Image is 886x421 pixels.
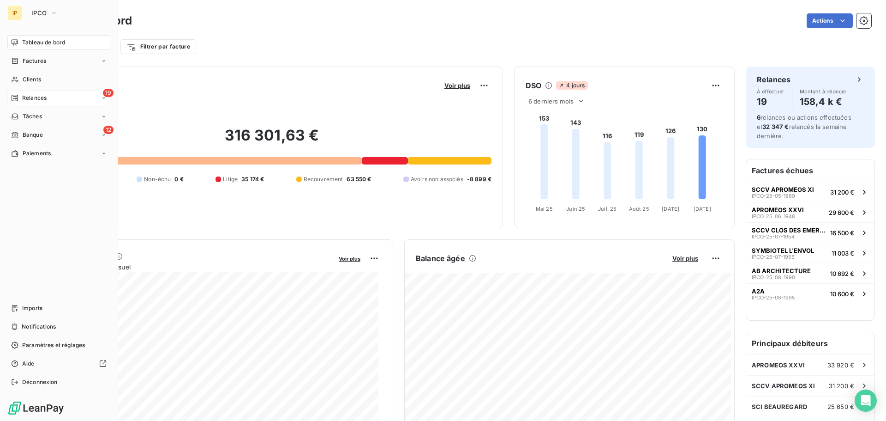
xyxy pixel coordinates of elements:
[757,94,784,109] h4: 19
[757,74,790,85] h6: Relances
[752,234,795,239] span: IPCO-25-07-1954
[746,332,874,354] h6: Principaux débiteurs
[23,75,41,84] span: Clients
[7,356,110,371] a: Aide
[120,39,196,54] button: Filtrer par facture
[752,214,795,219] span: IPCO-25-06-1948
[556,81,587,90] span: 4 jours
[339,256,360,262] span: Voir plus
[746,182,874,202] button: SCCV APROMEOS XIIPCO-25-05-188931 200 €
[23,112,42,121] span: Tâches
[22,360,35,368] span: Aide
[752,275,795,280] span: IPCO-25-08-1990
[807,13,853,28] button: Actions
[22,94,47,102] span: Relances
[762,123,789,130] span: 32 347 €
[411,175,463,183] span: Avoirs non associés
[757,89,784,94] span: À effectuer
[672,255,698,262] span: Voir plus
[757,114,760,121] span: 6
[829,209,854,216] span: 29 600 €
[7,6,22,20] div: IP
[223,175,238,183] span: Litige
[598,206,617,212] tspan: Juil. 25
[830,290,854,298] span: 10 600 €
[103,89,114,97] span: 19
[757,114,851,140] span: relances ou actions effectuées et relancés la semaine dernière.
[752,267,811,275] span: AB ARCHITECTURE
[442,81,473,90] button: Voir plus
[22,323,56,331] span: Notifications
[746,283,874,304] button: A2AIPCO-25-08-199510 600 €
[832,250,854,257] span: 11 003 €
[830,229,854,237] span: 16 500 €
[830,189,854,196] span: 31 200 €
[694,206,711,212] tspan: [DATE]
[629,206,649,212] tspan: Août 25
[31,9,47,17] span: IPCO
[746,222,874,243] button: SCCV CLOS DES EMERAUDESIPCO-25-07-195416 500 €
[336,254,363,262] button: Voir plus
[23,57,46,65] span: Factures
[855,390,877,412] div: Open Intercom Messenger
[416,253,465,264] h6: Balance âgée
[304,175,343,183] span: Recouvrement
[23,131,43,139] span: Banque
[467,175,491,183] span: -8 899 €
[830,270,854,277] span: 10 692 €
[752,287,765,295] span: A2A
[746,243,874,263] button: SYMBIOTEL L'ENVOLIPCO-25-07-195511 003 €
[752,295,795,300] span: IPCO-25-08-1995
[22,38,65,47] span: Tableau de bord
[752,361,805,369] span: APROMEOS XXVI
[752,193,795,199] span: IPCO-25-05-1889
[752,403,807,410] span: SCI BEAUREGARD
[22,341,85,349] span: Paramètres et réglages
[526,80,541,91] h6: DSO
[752,186,814,193] span: SCCV APROMEOS XI
[746,263,874,283] button: AB ARCHITECTUREIPCO-25-08-199010 692 €
[752,254,795,260] span: IPCO-25-07-1955
[528,98,574,105] span: 6 derniers mois
[52,126,491,154] h2: 316 301,63 €
[670,254,701,262] button: Voir plus
[241,175,264,183] span: 35 174 €
[103,126,114,134] span: 12
[22,378,58,386] span: Déconnexion
[662,206,679,212] tspan: [DATE]
[827,361,854,369] span: 33 920 €
[746,202,874,222] button: APROMEOS XXVIIPCO-25-06-194829 600 €
[7,401,65,415] img: Logo LeanPay
[23,149,51,158] span: Paiements
[752,382,815,390] span: SCCV APROMEOS XI
[752,206,804,214] span: APROMEOS XXVI
[752,247,814,254] span: SYMBIOTEL L'ENVOL
[22,304,42,312] span: Imports
[347,175,371,183] span: 63 550 €
[174,175,183,183] span: 0 €
[566,206,585,212] tspan: Juin 25
[829,382,854,390] span: 31 200 €
[800,89,847,94] span: Montant à relancer
[144,175,171,183] span: Non-échu
[827,403,854,410] span: 25 650 €
[444,82,470,89] span: Voir plus
[536,206,553,212] tspan: Mai 25
[752,226,826,234] span: SCCV CLOS DES EMERAUDES
[52,262,332,272] span: Chiffre d'affaires mensuel
[746,159,874,182] h6: Factures échues
[800,94,847,109] h4: 158,4 k €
